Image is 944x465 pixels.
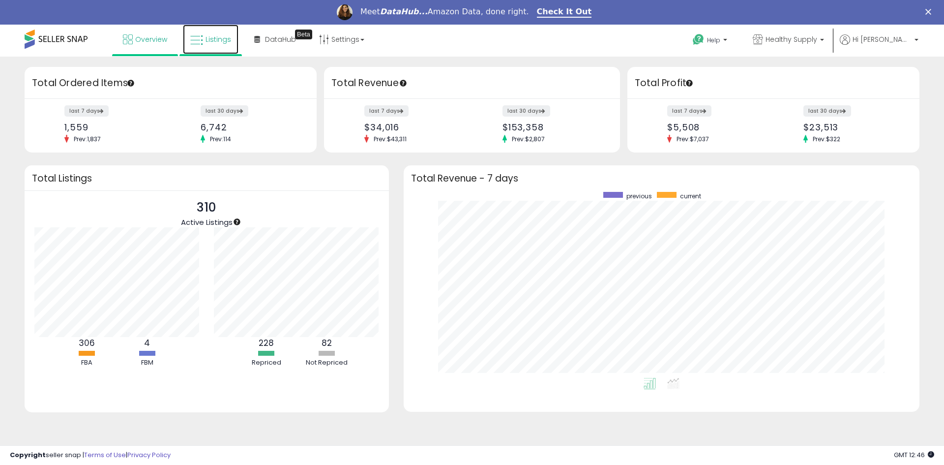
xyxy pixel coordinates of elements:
a: Healthy Supply [745,25,831,57]
span: Prev: 1,837 [69,135,106,143]
span: 2025-09-12 12:46 GMT [894,450,934,460]
label: last 30 days [502,105,550,117]
i: Get Help [692,33,705,46]
span: previous [626,192,652,200]
label: last 7 days [364,105,409,117]
a: Listings [183,25,238,54]
div: Repriced [237,358,296,368]
span: Active Listings [181,217,233,227]
a: Check It Out [537,7,592,18]
span: Prev: $2,807 [507,135,550,143]
p: 310 [181,198,233,217]
span: Prev: $7,037 [672,135,714,143]
img: Profile image for Georgie [337,4,353,20]
div: Tooltip anchor [295,30,312,39]
div: $23,513 [803,122,902,132]
label: last 7 days [667,105,711,117]
label: last 30 days [803,105,851,117]
label: last 30 days [201,105,248,117]
strong: Copyright [10,450,46,460]
div: FBA [57,358,116,368]
span: current [680,192,701,200]
b: 306 [79,337,95,349]
h3: Total Ordered Items [32,76,309,90]
i: DataHub... [380,7,428,16]
span: Prev: 114 [205,135,236,143]
div: Tooltip anchor [685,79,694,88]
div: seller snap | | [10,451,171,460]
div: Meet Amazon Data, done right. [360,7,529,17]
div: $153,358 [502,122,603,132]
span: Overview [135,34,167,44]
div: $34,016 [364,122,465,132]
h3: Total Listings [32,175,382,182]
div: Tooltip anchor [233,217,241,226]
a: Help [685,26,737,57]
div: FBM [118,358,177,368]
a: Hi [PERSON_NAME] [840,34,918,57]
b: 228 [259,337,274,349]
div: Tooltip anchor [126,79,135,88]
a: Privacy Policy [127,450,171,460]
a: Terms of Use [84,450,126,460]
span: DataHub [265,34,296,44]
span: Help [707,36,720,44]
span: Prev: $43,311 [369,135,412,143]
a: Overview [116,25,175,54]
h3: Total Profit [635,76,912,90]
b: 82 [322,337,332,349]
div: Not Repriced [297,358,356,368]
span: Healthy Supply [766,34,817,44]
label: last 7 days [64,105,109,117]
div: 1,559 [64,122,163,132]
div: Tooltip anchor [399,79,408,88]
h3: Total Revenue - 7 days [411,175,912,182]
span: Hi [PERSON_NAME] [853,34,912,44]
a: Settings [312,25,372,54]
div: Close [925,9,935,15]
span: Listings [206,34,231,44]
div: 6,742 [201,122,299,132]
h3: Total Revenue [331,76,613,90]
b: 4 [144,337,150,349]
div: $5,508 [667,122,766,132]
a: DataHub [247,25,303,54]
span: Prev: $322 [808,135,845,143]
